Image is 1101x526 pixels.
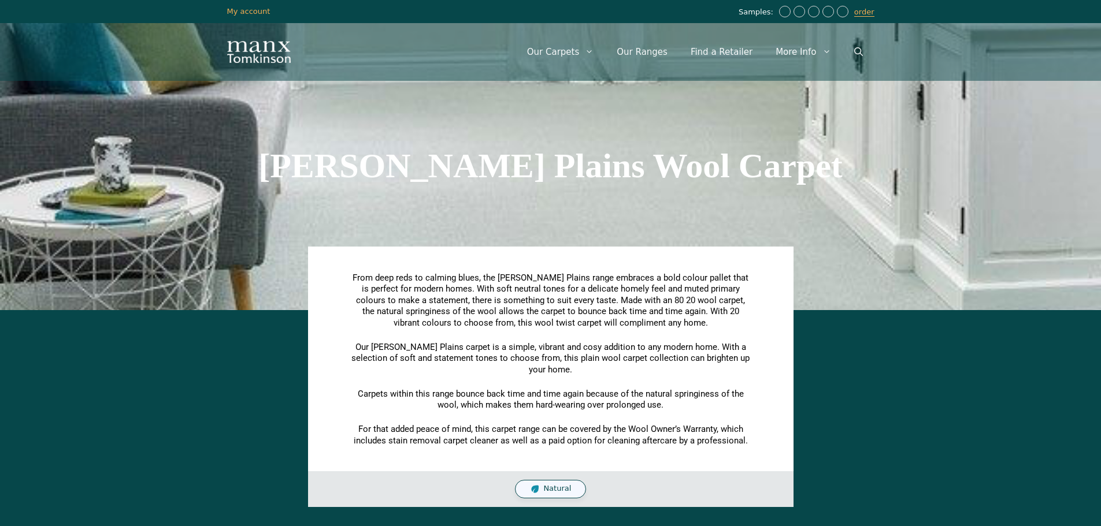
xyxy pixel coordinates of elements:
a: More Info [764,35,842,69]
nav: Primary [516,35,874,69]
h1: [PERSON_NAME] Plains Wool Carpet [227,148,874,183]
a: order [854,8,874,17]
span: From deep reds to calming blues, the [PERSON_NAME] Plains range embraces a bold colour pallet tha... [353,273,748,328]
span: Natural [543,484,571,494]
p: For that added peace of mind, this carpet range can be covered by the Wool Owner’s Warranty, whic... [351,424,750,446]
a: Open Search Bar [843,35,874,69]
img: Manx Tomkinson [227,41,291,63]
span: Samples: [739,8,776,17]
p: Carpets within this range bounce back time and time again because of the natural springiness of t... [351,389,750,411]
a: Find a Retailer [679,35,764,69]
a: My account [227,7,270,16]
a: Our Carpets [516,35,606,69]
a: Our Ranges [605,35,679,69]
p: Our [PERSON_NAME] Plains carpet is a simple, vibrant and cosy addition to any modern home. With a... [351,342,750,376]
